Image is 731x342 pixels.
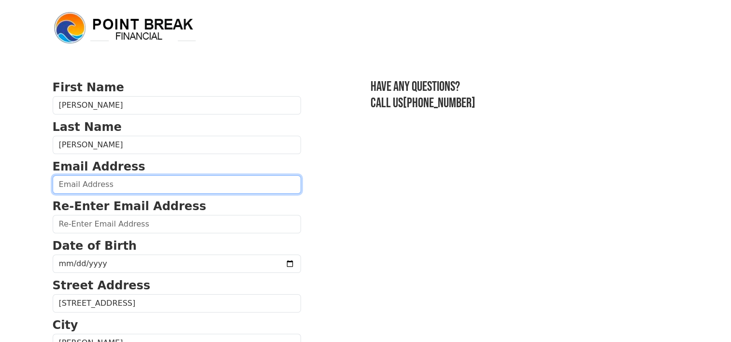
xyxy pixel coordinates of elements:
[53,215,301,233] input: Re-Enter Email Address
[53,294,301,313] input: Street Address
[53,120,122,134] strong: Last Name
[371,95,679,112] h3: Call us
[53,81,124,94] strong: First Name
[53,160,145,173] strong: Email Address
[53,175,301,194] input: Email Address
[403,95,475,111] a: [PHONE_NUMBER]
[53,136,301,154] input: Last Name
[53,279,151,292] strong: Street Address
[371,79,679,95] h3: Have any questions?
[53,199,206,213] strong: Re-Enter Email Address
[53,239,137,253] strong: Date of Birth
[53,11,198,45] img: logo.png
[53,318,78,332] strong: City
[53,96,301,114] input: First Name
